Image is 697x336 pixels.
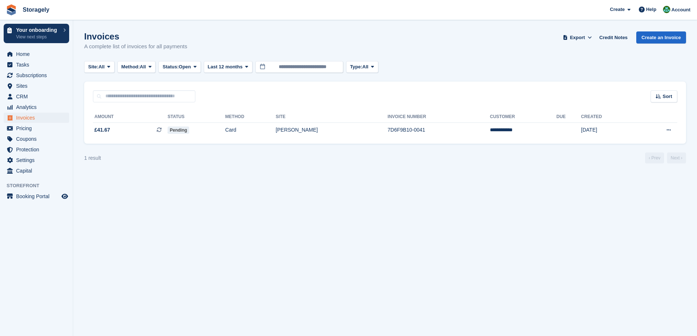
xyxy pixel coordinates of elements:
[4,60,69,70] a: menu
[387,111,490,123] th: Invoice Number
[140,63,146,71] span: All
[636,31,686,44] a: Create an Invoice
[4,49,69,59] a: menu
[225,122,276,138] td: Card
[168,111,225,123] th: Status
[276,111,388,123] th: Site
[16,34,60,40] p: View next steps
[4,144,69,155] a: menu
[350,63,363,71] span: Type:
[667,152,686,163] a: Next
[276,122,388,138] td: [PERSON_NAME]
[84,61,115,73] button: Site: All
[16,60,60,70] span: Tasks
[4,123,69,133] a: menu
[179,63,191,71] span: Open
[4,91,69,102] a: menu
[4,134,69,144] a: menu
[225,111,276,123] th: Method
[84,31,187,41] h1: Invoices
[16,81,60,91] span: Sites
[646,6,656,13] span: Help
[16,27,60,33] p: Your onboarding
[4,155,69,165] a: menu
[6,4,17,15] img: stora-icon-8386f47178a22dfd0bd8f6a31ec36ba5ce8667c1dd55bd0f319d3a0aa187defe.svg
[581,122,637,138] td: [DATE]
[16,144,60,155] span: Protection
[16,166,60,176] span: Capital
[490,111,557,123] th: Customer
[93,111,168,123] th: Amount
[16,91,60,102] span: CRM
[16,155,60,165] span: Settings
[168,127,189,134] span: Pending
[121,63,140,71] span: Method:
[60,192,69,201] a: Preview store
[16,70,60,80] span: Subscriptions
[4,166,69,176] a: menu
[158,61,201,73] button: Status: Open
[387,122,490,138] td: 7D6F9B10-0041
[4,113,69,123] a: menu
[16,102,60,112] span: Analytics
[16,191,60,201] span: Booking Portal
[20,4,52,16] a: Storagely
[644,152,687,163] nav: Page
[117,61,156,73] button: Method: All
[84,42,187,51] p: A complete list of invoices for all payments
[204,61,252,73] button: Last 12 months
[16,123,60,133] span: Pricing
[98,63,105,71] span: All
[88,63,98,71] span: Site:
[4,191,69,201] a: menu
[561,31,593,44] button: Export
[663,93,672,100] span: Sort
[557,111,581,123] th: Due
[570,34,585,41] span: Export
[16,134,60,144] span: Coupons
[84,154,101,162] div: 1 result
[4,81,69,91] a: menu
[94,126,110,134] span: £41.67
[581,111,637,123] th: Created
[610,6,625,13] span: Create
[645,152,664,163] a: Previous
[4,70,69,80] a: menu
[671,6,690,14] span: Account
[7,182,73,189] span: Storefront
[16,49,60,59] span: Home
[663,6,670,13] img: Notifications
[4,24,69,43] a: Your onboarding View next steps
[596,31,630,44] a: Credit Notes
[208,63,243,71] span: Last 12 months
[162,63,179,71] span: Status:
[362,63,368,71] span: All
[4,102,69,112] a: menu
[16,113,60,123] span: Invoices
[346,61,378,73] button: Type: All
